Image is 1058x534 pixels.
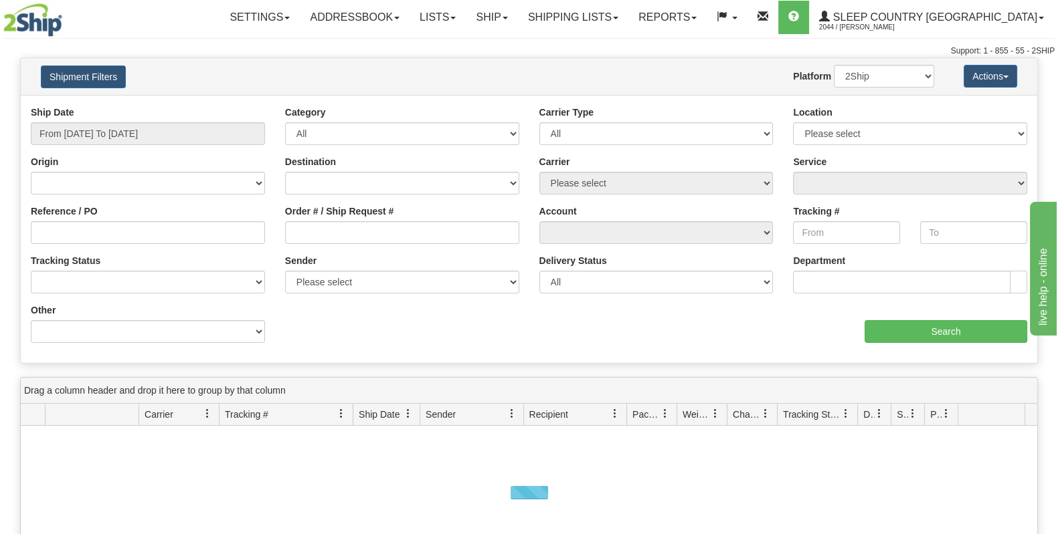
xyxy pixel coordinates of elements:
span: Shipment Issues [897,408,908,421]
span: Delivery Status [863,408,875,421]
label: Location [793,106,832,119]
label: Destination [285,155,336,168]
a: Tracking # filter column settings [330,402,353,425]
a: Delivery Status filter column settings [868,402,891,425]
span: Pickup Status [930,408,942,421]
a: Weight filter column settings [704,402,727,425]
a: Recipient filter column settings [604,402,626,425]
label: Department [793,254,845,267]
button: Actions [964,65,1017,88]
span: Tracking Status [783,408,841,421]
span: Tracking # [225,408,268,421]
a: Ship Date filter column settings [397,402,420,425]
label: Carrier Type [539,106,594,119]
label: Order # / Ship Request # [285,205,394,218]
span: Charge [733,408,761,421]
label: Delivery Status [539,254,607,267]
span: 2044 / [PERSON_NAME] [819,21,919,34]
a: Shipment Issues filter column settings [901,402,924,425]
input: To [920,221,1027,244]
label: Origin [31,155,58,168]
span: Sender [426,408,456,421]
a: Lists [410,1,466,34]
label: Sender [285,254,317,267]
span: Packages [632,408,660,421]
label: Service [793,155,826,168]
a: Addressbook [300,1,410,34]
label: Ship Date [31,106,74,119]
iframe: chat widget [1027,198,1057,335]
span: Sleep Country [GEOGRAPHIC_DATA] [830,11,1037,23]
a: Charge filter column settings [754,402,777,425]
a: Pickup Status filter column settings [935,402,958,425]
a: Reports [628,1,707,34]
label: Category [285,106,326,119]
label: Account [539,205,577,218]
input: Search [865,320,1027,343]
span: Carrier [145,408,173,421]
img: logo2044.jpg [3,3,62,37]
button: Shipment Filters [41,65,126,88]
label: Other [31,303,56,317]
a: Tracking Status filter column settings [834,402,857,425]
label: Carrier [539,155,570,168]
span: Ship Date [359,408,400,421]
a: Sender filter column settings [501,402,523,425]
label: Reference / PO [31,205,98,218]
label: Tracking # [793,205,839,218]
div: grid grouping header [21,378,1037,404]
div: live help - online [10,8,124,24]
div: Support: 1 - 855 - 55 - 2SHIP [3,45,1055,57]
a: Shipping lists [518,1,628,34]
label: Tracking Status [31,254,100,267]
span: Recipient [529,408,568,421]
label: Platform [793,70,831,83]
a: Packages filter column settings [654,402,677,425]
input: From [793,221,900,244]
a: Settings [219,1,300,34]
span: Weight [683,408,711,421]
a: Sleep Country [GEOGRAPHIC_DATA] 2044 / [PERSON_NAME] [809,1,1054,34]
a: Ship [466,1,517,34]
a: Carrier filter column settings [196,402,219,425]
